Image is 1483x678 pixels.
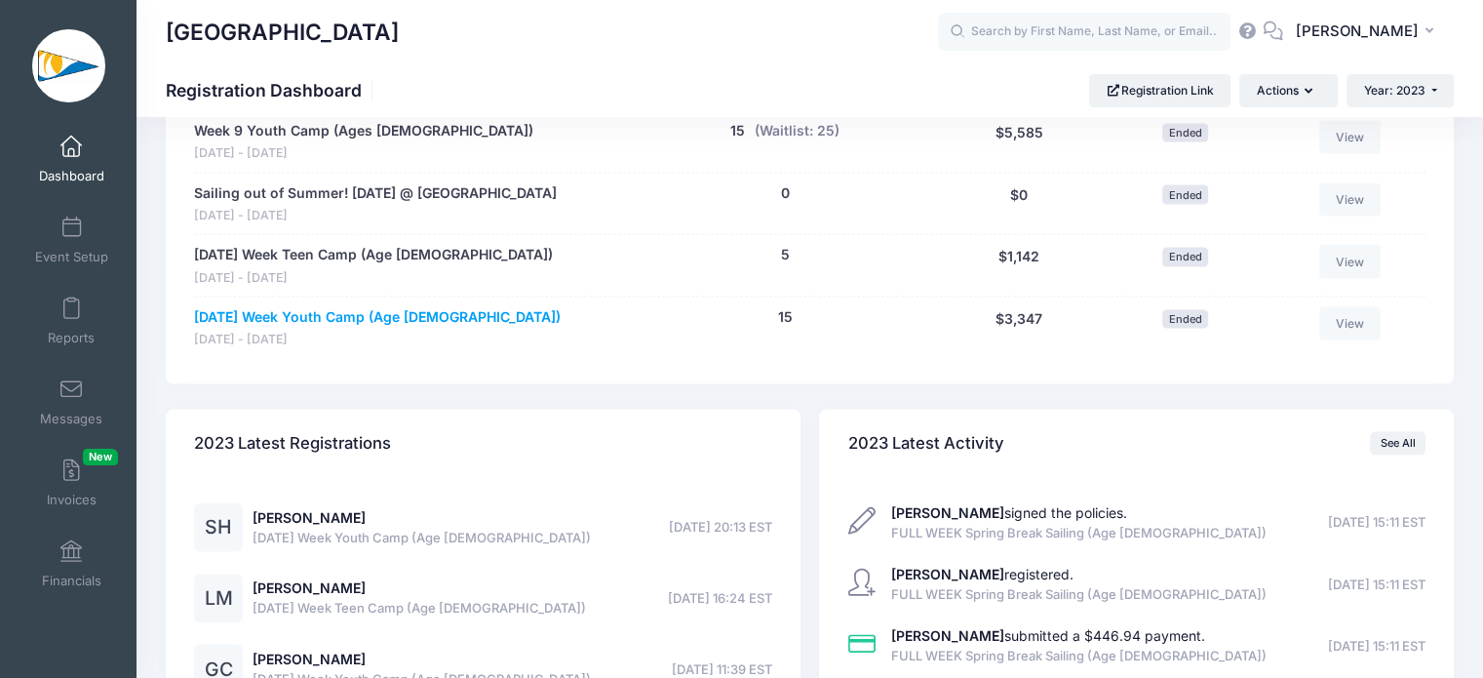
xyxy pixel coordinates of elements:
a: [PERSON_NAME] [253,579,366,596]
div: $3,347 [933,307,1106,349]
strong: [PERSON_NAME] [891,566,1004,582]
a: Event Setup [25,206,118,274]
button: Actions [1239,74,1337,107]
a: Messages [25,368,118,436]
button: 0 [781,183,790,204]
span: Ended [1162,124,1208,142]
h4: 2023 Latest Activity [848,416,1004,471]
button: (Waitlist: 25) [755,121,839,141]
input: Search by First Name, Last Name, or Email... [938,13,1230,52]
a: [PERSON_NAME]registered. [891,566,1073,582]
span: [DATE] 15:11 EST [1328,576,1425,595]
span: [DATE] 15:11 EST [1328,513,1425,533]
strong: [PERSON_NAME] [891,627,1004,644]
a: Sailing out of Summer! [DATE] @ [GEOGRAPHIC_DATA] [194,183,557,204]
span: [DATE] - [DATE] [194,207,557,225]
div: LM [194,575,243,623]
a: Registration Link [1089,74,1230,107]
span: Dashboard [39,168,104,184]
h1: Registration Dashboard [166,80,378,100]
span: Messages [40,411,102,427]
button: [PERSON_NAME] [1283,10,1454,55]
span: FULL WEEK Spring Break Sailing (Age [DEMOGRAPHIC_DATA]) [891,524,1267,543]
a: [PERSON_NAME]submitted a $446.94 payment. [891,627,1205,644]
a: [PERSON_NAME] [253,509,366,526]
span: [PERSON_NAME] [1296,20,1419,42]
a: [PERSON_NAME]signed the policies. [891,504,1127,521]
span: Ended [1162,248,1208,266]
span: Invoices [47,492,97,508]
span: [DATE] 15:11 EST [1328,637,1425,657]
span: Ended [1162,185,1208,204]
a: InvoicesNew [25,449,118,517]
span: Financials [42,573,101,589]
a: View [1319,245,1382,278]
a: Week 9 Youth Camp (Ages [DEMOGRAPHIC_DATA]) [194,121,533,141]
span: [DATE] - [DATE] [194,144,533,163]
a: Dashboard [25,125,118,193]
span: [DATE] - [DATE] [194,331,561,349]
span: [DATE] - [DATE] [194,269,553,288]
a: View [1319,121,1382,154]
a: SH [194,520,243,537]
span: [DATE] 20:13 EST [669,518,772,538]
div: SH [194,503,243,552]
button: 15 [730,121,745,141]
div: $0 [933,183,1106,225]
span: FULL WEEK Spring Break Sailing (Age [DEMOGRAPHIC_DATA]) [891,585,1267,605]
button: Year: 2023 [1346,74,1454,107]
span: Ended [1162,310,1208,329]
img: Clearwater Community Sailing Center [32,29,105,102]
span: Event Setup [35,249,108,265]
span: [DATE] 16:24 EST [668,589,772,609]
a: Reports [25,287,118,355]
span: [DATE] Week Teen Camp (Age [DEMOGRAPHIC_DATA]) [253,599,586,618]
a: See All [1370,432,1425,456]
button: 15 [778,307,793,328]
div: $5,585 [933,121,1106,163]
a: [PERSON_NAME] [253,651,366,667]
a: View [1319,183,1382,217]
span: [DATE] Week Youth Camp (Age [DEMOGRAPHIC_DATA]) [253,529,591,548]
span: FULL WEEK Spring Break Sailing (Age [DEMOGRAPHIC_DATA]) [891,647,1267,666]
div: $1,142 [933,245,1106,287]
h4: 2023 Latest Registrations [194,416,391,471]
button: 5 [781,245,790,265]
a: [DATE] Week Youth Camp (Age [DEMOGRAPHIC_DATA]) [194,307,561,328]
a: LM [194,591,243,608]
span: Reports [48,330,95,346]
a: View [1319,307,1382,340]
a: Financials [25,530,118,598]
a: [DATE] Week Teen Camp (Age [DEMOGRAPHIC_DATA]) [194,245,553,265]
h1: [GEOGRAPHIC_DATA] [166,10,399,55]
strong: [PERSON_NAME] [891,504,1004,521]
span: New [83,449,118,465]
span: Year: 2023 [1364,83,1425,98]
